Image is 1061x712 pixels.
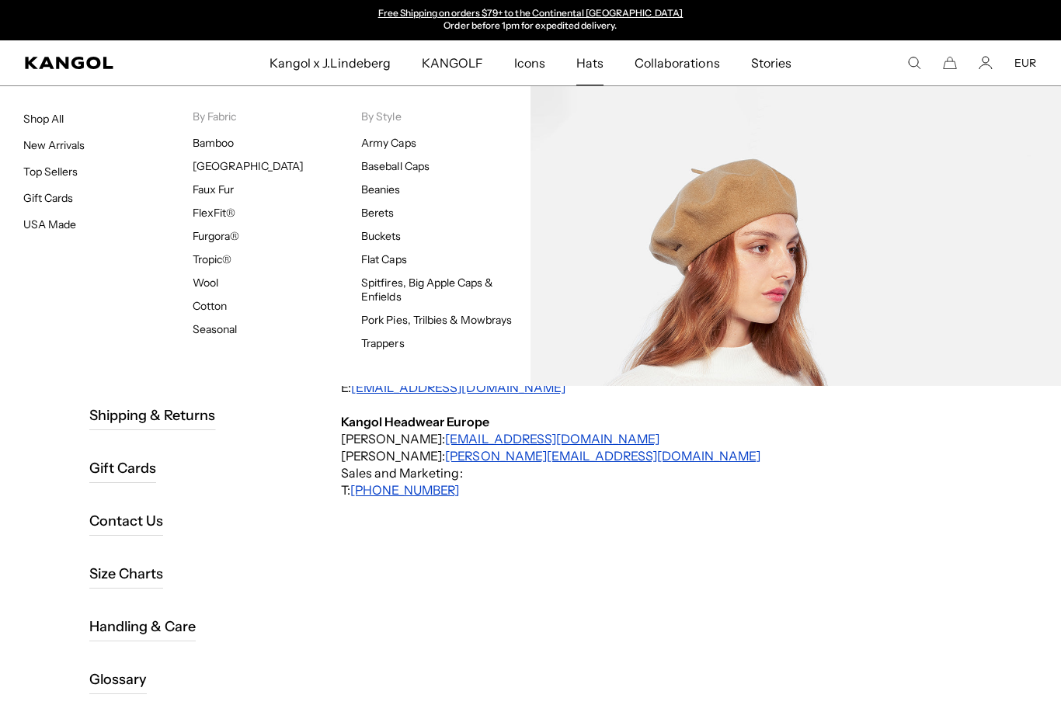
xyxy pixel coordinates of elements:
span: Stories [751,40,791,85]
summary: Search here [907,56,921,70]
div: Announcement [370,8,691,33]
button: Cart [943,56,957,70]
slideshow-component: Announcement bar [370,8,691,33]
a: Cotton [193,299,227,313]
span: Icons [514,40,545,85]
p: By Style [361,109,530,123]
a: Shop All [23,112,64,126]
a: USA Made [23,217,76,231]
p: [PERSON_NAME]: [341,447,978,464]
b: Kangol Headwear Europe [341,414,489,429]
a: Flat Caps [361,252,406,266]
p: [PERSON_NAME]: [341,430,978,447]
a: Glossary [89,665,147,694]
a: Bamboo [193,136,234,150]
a: Shipping & Returns [89,401,216,430]
span: Hats [576,40,604,85]
p: Sales and Marketing: T: [341,464,978,498]
p: Order before 1pm for expedited delivery. [378,20,684,33]
a: [EMAIL_ADDRESS][DOMAIN_NAME] [351,380,565,395]
p: By Fabric [193,109,362,123]
a: Handling & Care [89,612,196,641]
button: EUR [1014,56,1036,70]
a: Hats [561,40,619,85]
span: Collaborations [635,40,719,85]
a: [PERSON_NAME][EMAIL_ADDRESS][DOMAIN_NAME] [445,448,760,464]
a: Collaborations [619,40,735,85]
a: Tropic® [193,252,231,266]
a: Top Sellers [23,165,78,179]
div: 2 of 2 [370,8,691,33]
a: KANGOLF [406,40,499,85]
a: Contact Us [89,506,163,536]
a: [GEOGRAPHIC_DATA] [193,159,304,173]
a: [PHONE_NUMBER] [350,482,459,498]
a: Icons [499,40,561,85]
a: New Arrivals [23,138,85,152]
img: Berets.jpg [530,86,1061,386]
a: Pork Pies, Trilbies & Mowbrays [361,313,512,327]
a: Stories [736,40,807,85]
a: Free Shipping on orders $79+ to the Continental [GEOGRAPHIC_DATA] [378,7,684,19]
span: KANGOLF [422,40,483,85]
a: Baseball Caps [361,159,429,173]
a: Kangol [25,57,178,69]
a: Spitfires, Big Apple Caps & Enfields [361,276,493,304]
a: Berets [361,206,394,220]
a: Account [979,56,993,70]
a: FlexFit® [193,206,235,220]
a: Army Caps [361,136,416,150]
a: Size Charts [89,559,163,589]
a: Gift Cards [23,191,73,205]
p: E: [341,379,978,396]
a: Trappers [361,336,404,350]
a: Wool [193,276,218,290]
a: Beanies [361,182,400,196]
a: Seasonal [193,322,237,336]
a: Gift Cards [89,453,156,483]
a: Faux Fur [193,182,234,196]
a: [EMAIL_ADDRESS][DOMAIN_NAME] [445,431,659,446]
span: Kangol x J.Lindeberg [270,40,391,85]
a: Buckets [361,229,401,243]
a: Furgora® [193,229,239,243]
a: Kangol x J.Lindeberg [254,40,406,85]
